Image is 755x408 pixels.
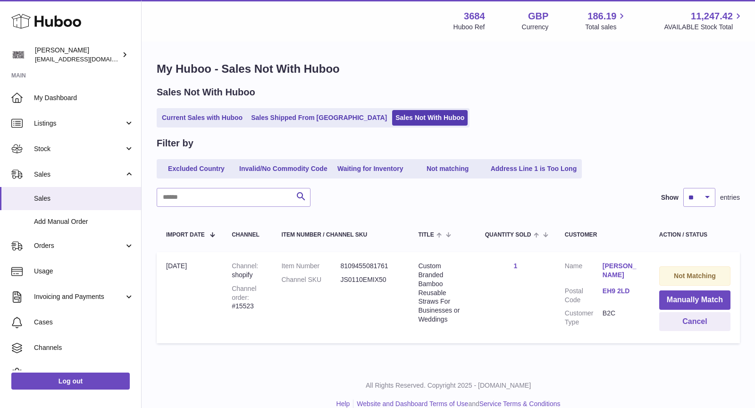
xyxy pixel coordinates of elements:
[35,55,139,63] span: [EMAIL_ADDRESS][DOMAIN_NAME]
[585,23,627,32] span: Total sales
[487,161,580,177] a: Address Line 1 is Too Long
[333,161,408,177] a: Waiting for Inventory
[340,262,399,271] dd: 8109455081761
[603,287,640,296] a: EH9 2LD
[159,161,234,177] a: Excluded Country
[34,267,134,276] span: Usage
[340,275,399,284] dd: JS0110EMIX50
[410,161,486,177] a: Not matching
[34,93,134,102] span: My Dashboard
[336,400,350,408] a: Help
[281,275,340,284] dt: Channel SKU
[603,309,640,327] dd: B2C
[587,10,616,23] span: 186.19
[159,110,246,126] a: Current Sales with Huboo
[565,309,603,327] dt: Customer Type
[661,193,679,202] label: Show
[513,262,517,270] a: 1
[34,119,124,128] span: Listings
[357,400,468,408] a: Website and Dashboard Terms of Use
[664,10,744,32] a: 11,247.42 AVAILABLE Stock Total
[248,110,390,126] a: Sales Shipped From [GEOGRAPHIC_DATA]
[11,48,25,62] img: theinternationalventure@gmail.com
[281,262,340,271] dt: Item Number
[659,312,730,331] button: Cancel
[34,241,124,250] span: Orders
[232,284,262,311] div: #15523
[674,272,716,280] strong: Not Matching
[720,193,740,202] span: entries
[34,318,134,327] span: Cases
[418,262,466,324] div: Custom Branded Bamboo Reusable Straws For Businesses or Weddings
[565,287,603,305] dt: Postal Code
[453,23,485,32] div: Huboo Ref
[232,262,258,270] strong: Channel
[528,10,548,23] strong: GBP
[664,23,744,32] span: AVAILABLE Stock Total
[232,285,256,301] strong: Channel order
[522,23,549,32] div: Currency
[565,232,640,238] div: Customer
[232,262,262,280] div: shopify
[418,232,434,238] span: Title
[565,262,603,282] dt: Name
[236,161,331,177] a: Invalid/No Commodity Code
[157,137,193,150] h2: Filter by
[149,381,747,390] p: All Rights Reserved. Copyright 2025 - [DOMAIN_NAME]
[603,262,640,280] a: [PERSON_NAME]
[34,343,134,352] span: Channels
[232,232,262,238] div: Channel
[479,400,561,408] a: Service Terms & Conditions
[659,290,730,310] button: Manually Match
[485,232,531,238] span: Quantity Sold
[157,61,740,76] h1: My Huboo - Sales Not With Huboo
[659,232,730,238] div: Action / Status
[464,10,485,23] strong: 3684
[585,10,627,32] a: 186.19 Total sales
[11,373,130,390] a: Log out
[34,217,134,226] span: Add Manual Order
[34,194,134,203] span: Sales
[281,232,399,238] div: Item Number / Channel SKU
[34,292,124,301] span: Invoicing and Payments
[691,10,733,23] span: 11,247.42
[34,369,134,378] span: Settings
[34,144,124,153] span: Stock
[35,46,120,64] div: [PERSON_NAME]
[166,232,205,238] span: Import date
[34,170,124,179] span: Sales
[392,110,468,126] a: Sales Not With Huboo
[157,86,255,99] h2: Sales Not With Huboo
[157,252,222,343] td: [DATE]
